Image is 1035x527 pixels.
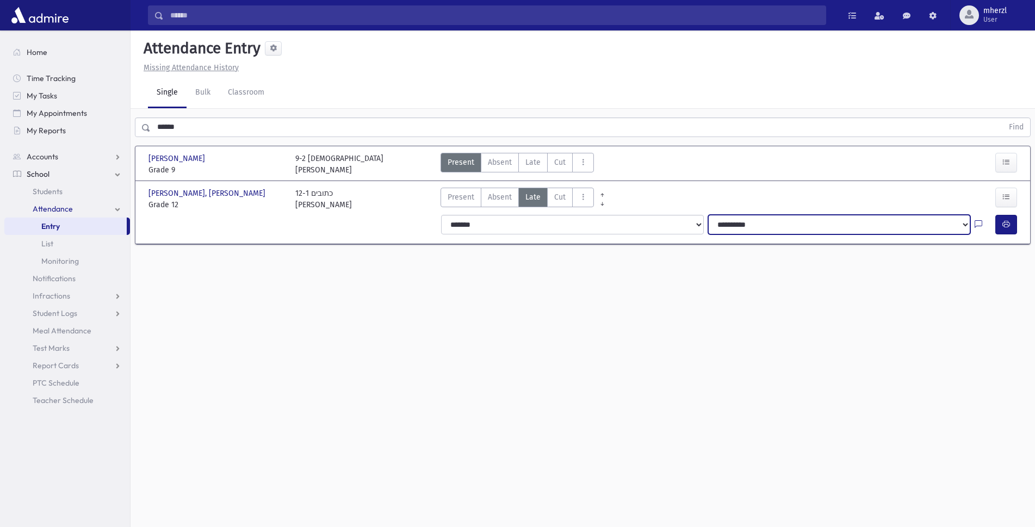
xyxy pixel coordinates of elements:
span: Cut [554,157,566,168]
a: Meal Attendance [4,322,130,339]
a: Single [148,78,187,108]
span: School [27,169,49,179]
a: PTC Schedule [4,374,130,392]
span: Attendance [33,204,73,214]
span: Infractions [33,291,70,301]
a: Attendance [4,200,130,218]
a: My Reports [4,122,130,139]
span: Notifications [33,274,76,283]
span: Grade 12 [148,199,284,210]
a: Bulk [187,78,219,108]
span: Entry [41,221,60,231]
span: PTC Schedule [33,378,79,388]
img: AdmirePro [9,4,71,26]
span: Monitoring [41,256,79,266]
span: [PERSON_NAME] [148,153,207,164]
span: My Reports [27,126,66,135]
span: mherzl [983,7,1007,15]
a: Teacher Schedule [4,392,130,409]
span: My Appointments [27,108,87,118]
a: Classroom [219,78,273,108]
span: [PERSON_NAME], [PERSON_NAME] [148,188,268,199]
a: My Appointments [4,104,130,122]
a: Test Marks [4,339,130,357]
a: Student Logs [4,305,130,322]
a: Students [4,183,130,200]
span: Present [448,191,474,203]
a: List [4,235,130,252]
span: Grade 9 [148,164,284,176]
h5: Attendance Entry [139,39,261,58]
span: Accounts [27,152,58,162]
a: Accounts [4,148,130,165]
div: AttTypes [441,153,594,176]
div: AttTypes [441,188,594,210]
a: Report Cards [4,357,130,374]
span: Absent [488,191,512,203]
span: Present [448,157,474,168]
span: Test Marks [33,343,70,353]
div: 12-1 כתובים [PERSON_NAME] [295,188,352,210]
a: My Tasks [4,87,130,104]
span: Teacher Schedule [33,395,94,405]
a: School [4,165,130,183]
input: Search [164,5,826,25]
a: Entry [4,218,127,235]
div: 9-2 [DEMOGRAPHIC_DATA] [PERSON_NAME] [295,153,383,176]
a: Infractions [4,287,130,305]
u: Missing Attendance History [144,63,239,72]
span: Student Logs [33,308,77,318]
a: Home [4,44,130,61]
span: Time Tracking [27,73,76,83]
span: User [983,15,1007,24]
span: Meal Attendance [33,326,91,336]
span: Home [27,47,47,57]
a: Time Tracking [4,70,130,87]
span: Late [525,157,541,168]
a: Notifications [4,270,130,287]
span: My Tasks [27,91,57,101]
span: List [41,239,53,249]
button: Find [1002,118,1030,137]
span: Late [525,191,541,203]
span: Report Cards [33,361,79,370]
span: Students [33,187,63,196]
span: Absent [488,157,512,168]
a: Monitoring [4,252,130,270]
a: Missing Attendance History [139,63,239,72]
span: Cut [554,191,566,203]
